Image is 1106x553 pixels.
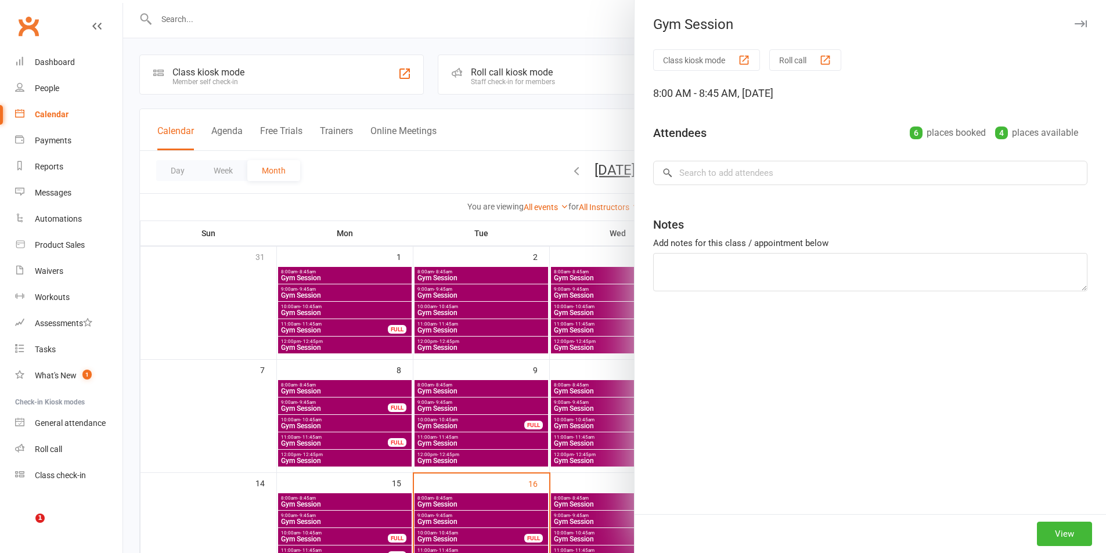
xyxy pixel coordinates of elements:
span: 1 [82,370,92,379]
a: Product Sales [15,232,123,258]
div: Payments [35,136,71,145]
a: Tasks [15,337,123,363]
div: Class check-in [35,471,86,480]
a: People [15,75,123,102]
div: Product Sales [35,240,85,250]
div: 8:00 AM - 8:45 AM, [DATE] [653,85,1087,102]
div: Workouts [35,292,70,302]
a: Assessments [15,310,123,337]
div: Reports [35,162,63,171]
div: Calendar [35,110,69,119]
a: Payments [15,128,123,154]
a: Roll call [15,436,123,462]
div: 6 [910,126,923,139]
button: Roll call [769,49,841,71]
a: Reports [15,154,123,180]
button: View [1037,522,1092,546]
a: General attendance kiosk mode [15,410,123,436]
div: Add notes for this class / appointment below [653,236,1087,250]
div: Messages [35,188,71,197]
div: Attendees [653,125,707,141]
a: Calendar [15,102,123,128]
a: Clubworx [14,12,43,41]
div: places booked [910,125,986,141]
div: Assessments [35,319,92,328]
iframe: Intercom live chat [12,514,39,541]
div: Waivers [35,266,63,276]
a: What's New1 [15,363,123,389]
div: General attendance [35,418,106,428]
a: Workouts [15,284,123,310]
span: 1 [35,514,45,523]
div: What's New [35,371,77,380]
div: places available [995,125,1078,141]
button: Class kiosk mode [653,49,760,71]
div: Tasks [35,345,56,354]
div: Notes [653,216,684,233]
a: Waivers [15,258,123,284]
div: People [35,84,59,93]
div: Dashboard [35,57,75,67]
div: Roll call [35,444,62,454]
div: Gym Session [635,16,1106,32]
a: Dashboard [15,49,123,75]
div: Automations [35,214,82,223]
a: Automations [15,206,123,232]
a: Messages [15,180,123,206]
div: 4 [995,126,1008,139]
input: Search to add attendees [653,161,1087,185]
a: Class kiosk mode [15,462,123,489]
